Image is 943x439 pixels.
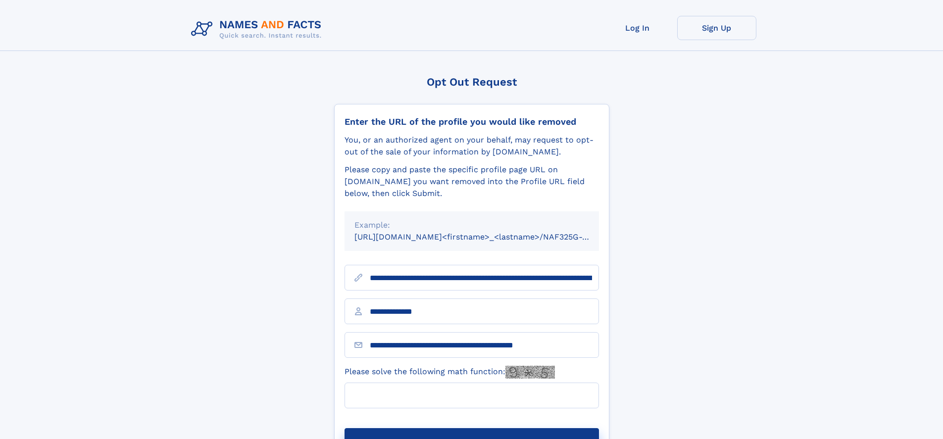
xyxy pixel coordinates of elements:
[345,134,599,158] div: You, or an authorized agent on your behalf, may request to opt-out of the sale of your informatio...
[334,76,609,88] div: Opt Out Request
[354,232,618,242] small: [URL][DOMAIN_NAME]<firstname>_<lastname>/NAF325G-xxxxxxxx
[345,366,555,379] label: Please solve the following math function:
[354,219,589,231] div: Example:
[598,16,677,40] a: Log In
[345,116,599,127] div: Enter the URL of the profile you would like removed
[677,16,756,40] a: Sign Up
[187,16,330,43] img: Logo Names and Facts
[345,164,599,199] div: Please copy and paste the specific profile page URL on [DOMAIN_NAME] you want removed into the Pr...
